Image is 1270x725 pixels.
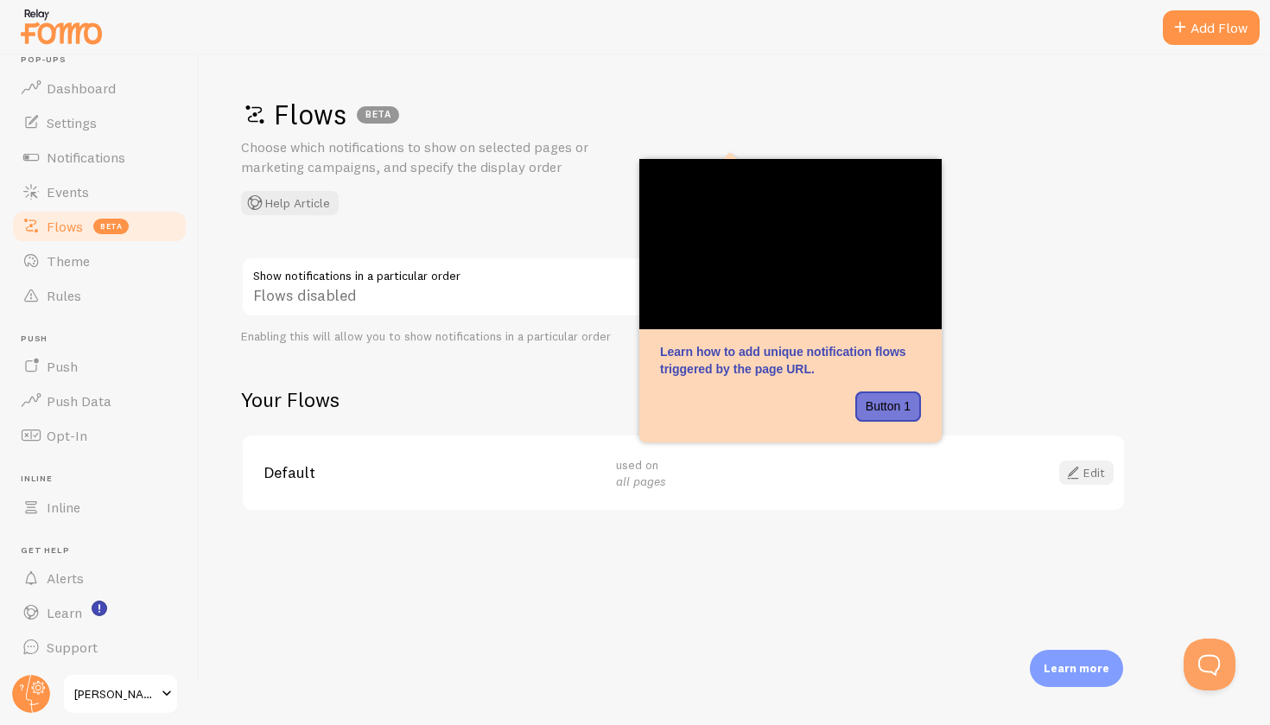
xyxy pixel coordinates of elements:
button: Help Article [241,191,339,215]
span: Alerts [47,569,84,587]
span: Push Data [47,392,111,410]
div: BETA [357,106,399,124]
img: fomo-relay-logo-orange.svg [18,4,105,48]
a: Learn [10,595,188,630]
p: Choose which notifications to show on selected pages or marketing campaigns, and specify the disp... [241,137,656,177]
span: Get Help [21,545,188,556]
button: Button 1 [855,391,921,423]
span: Pop-ups [21,54,188,66]
span: used on [616,457,666,489]
span: Inline [47,499,80,516]
a: Edit [1059,461,1114,485]
p: Learn more [1044,660,1109,677]
a: Inline [10,490,188,525]
p: Learn how to add unique notification flows triggered by the page URL. [660,343,921,378]
a: Flows beta [10,209,188,244]
iframe: Help Scout Beacon - Open [1184,639,1235,690]
div: Learn more [1030,650,1123,687]
span: Inline [21,474,188,485]
span: Push [21,334,188,345]
span: Opt-In [47,427,87,444]
a: Push Data [10,384,188,418]
a: Rules [10,278,188,313]
a: Dashboard [10,71,188,105]
span: Theme [47,252,90,270]
a: Settings [10,105,188,140]
span: Push [47,358,78,375]
a: Events [10,175,188,209]
h1: Flows [241,97,1218,132]
a: Opt-In [10,418,188,453]
span: Settings [47,114,97,131]
span: Support [47,639,98,656]
span: Notifications [47,149,125,166]
a: Alerts [10,561,188,595]
span: Flows [47,218,83,235]
a: Support [10,630,188,665]
span: Rules [47,287,81,304]
svg: <p>Watch New Feature Tutorials!</p> [92,601,107,616]
a: Push [10,349,188,384]
a: Theme [10,244,188,278]
span: beta [93,219,129,234]
a: Notifications [10,140,188,175]
span: Dashboard [47,79,116,97]
div: Flows disabled [241,257,759,320]
span: Events [47,183,89,200]
div: Enabling this will allow you to show notifications in a particular order [241,329,759,345]
span: [PERSON_NAME] Health [74,684,156,704]
span: Learn [47,604,82,621]
span: Default [264,465,595,480]
em: all pages [616,474,666,489]
h2: Your Flows [241,386,1126,413]
a: [PERSON_NAME] Health [62,673,179,715]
